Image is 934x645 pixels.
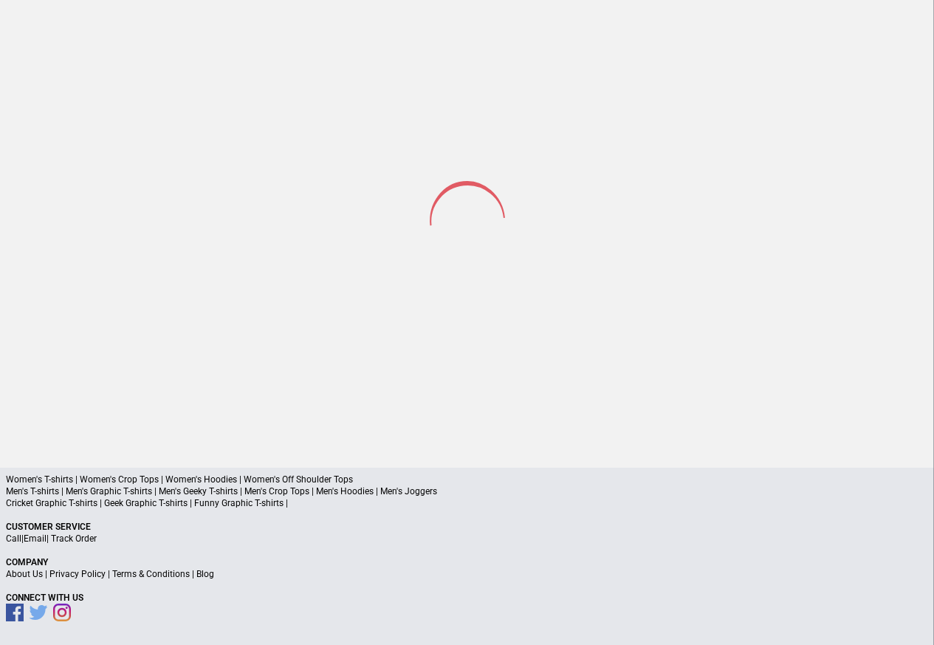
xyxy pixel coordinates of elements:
[112,569,190,579] a: Terms & Conditions
[6,521,928,533] p: Customer Service
[6,533,21,544] a: Call
[6,556,928,568] p: Company
[6,569,43,579] a: About Us
[6,568,928,580] p: | | |
[6,533,928,545] p: | |
[24,533,47,544] a: Email
[6,592,928,604] p: Connect With Us
[196,569,214,579] a: Blog
[49,569,106,579] a: Privacy Policy
[6,497,928,509] p: Cricket Graphic T-shirts | Geek Graphic T-shirts | Funny Graphic T-shirts |
[6,485,928,497] p: Men's T-shirts | Men's Graphic T-shirts | Men's Geeky T-shirts | Men's Crop Tops | Men's Hoodies ...
[6,474,928,485] p: Women's T-shirts | Women's Crop Tops | Women's Hoodies | Women's Off Shoulder Tops
[51,533,97,544] a: Track Order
